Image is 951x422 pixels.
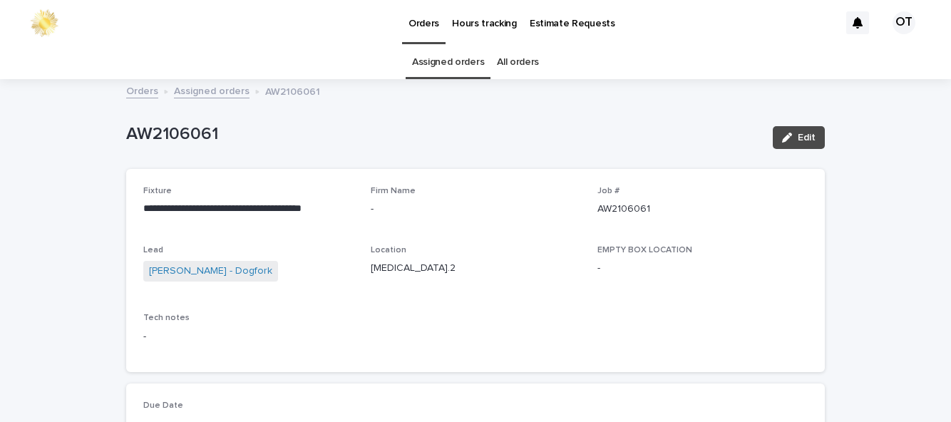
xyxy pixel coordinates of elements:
[126,82,158,98] a: Orders
[497,46,539,79] a: All orders
[174,82,250,98] a: Assigned orders
[798,133,816,143] span: Edit
[143,314,190,322] span: Tech notes
[143,401,183,410] span: Due Date
[371,246,406,254] span: Location
[149,264,272,279] a: [PERSON_NAME] - Dogfork
[143,329,808,344] p: -
[773,126,825,149] button: Edit
[371,202,581,217] p: -
[265,83,320,98] p: AW2106061
[143,246,163,254] span: Lead
[597,246,692,254] span: EMPTY BOX LOCATION
[371,261,581,276] p: [MEDICAL_DATA].2
[597,202,808,217] p: AW2106061
[29,9,60,37] img: 0ffKfDbyRa2Iv8hnaAqg
[126,124,761,145] p: AW2106061
[893,11,915,34] div: OT
[371,187,416,195] span: Firm Name
[597,261,808,276] p: -
[412,46,484,79] a: Assigned orders
[143,187,172,195] span: Fixture
[597,187,620,195] span: Job #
